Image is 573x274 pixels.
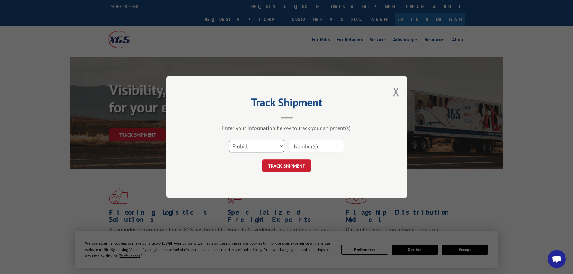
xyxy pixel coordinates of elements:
[196,125,377,131] div: Enter your information below to track your shipment(s).
[289,140,344,152] input: Number(s)
[393,84,399,100] button: Close modal
[262,159,311,172] button: TRACK SHIPMENT
[196,98,377,109] h2: Track Shipment
[548,250,566,268] a: Open chat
